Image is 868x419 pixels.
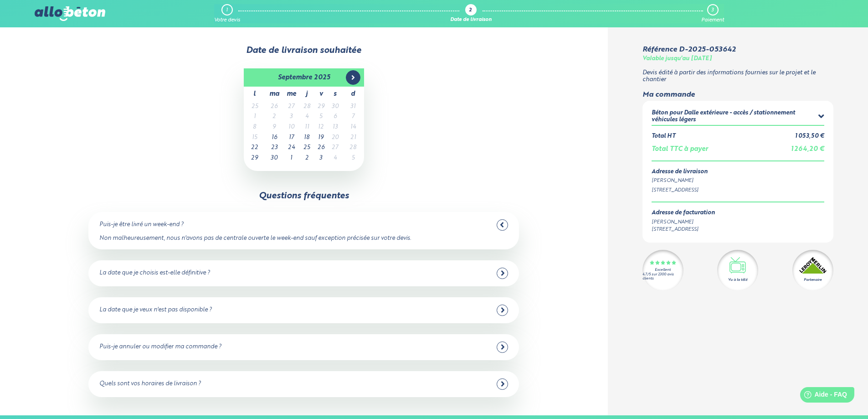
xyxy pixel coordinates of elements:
td: 30 [328,102,342,112]
div: Référence D-2025-053642 [642,46,735,54]
td: 2 [300,153,314,164]
td: 22 [244,143,266,153]
td: 3 [283,112,300,122]
div: Non malheureusement, nous n'avons pas de centrale ouverte le week-end sauf exception précisée sur... [99,235,508,242]
div: [PERSON_NAME] [652,177,824,185]
td: 4 [328,153,342,164]
div: 3 [711,7,714,13]
td: 3 [314,153,328,164]
iframe: Help widget launcher [787,383,858,409]
td: 25 [244,102,266,112]
td: 28 [300,102,314,112]
td: 31 [342,102,364,112]
td: 5 [314,112,328,122]
a: 2 Date de livraison [450,4,492,23]
td: 8 [244,122,266,133]
div: Puis-je annuler ou modifier ma commande ? [99,344,221,351]
td: 26 [314,143,328,153]
td: 20 [328,133,342,143]
td: 18 [300,133,314,143]
div: Adresse de facturation [652,210,715,217]
td: 21 [342,133,364,143]
th: j [300,87,314,102]
div: [STREET_ADDRESS] [652,226,715,233]
td: 10 [283,122,300,133]
th: d [342,87,364,102]
span: 1 264,20 € [791,146,824,152]
th: me [283,87,300,102]
td: 11 [300,122,314,133]
div: 4.7/5 sur 2300 avis clients [642,273,683,281]
div: Ma commande [642,91,833,99]
div: [STREET_ADDRESS] [652,186,824,194]
a: 3 Paiement [701,4,724,23]
img: allobéton [35,6,105,21]
td: 30 [266,153,283,164]
div: Date de livraison [450,17,492,23]
p: Devis édité à partir des informations fournies sur le projet et le chantier [642,70,833,83]
div: Adresse de livraison [652,169,824,176]
div: 1 053,50 € [795,133,824,140]
div: Quels sont vos horaires de livraison ? [99,381,201,388]
div: Vu à la télé [728,277,747,283]
td: 1 [244,112,266,122]
td: 28 [342,143,364,153]
div: Valable jusqu'au [DATE] [642,56,712,62]
td: 27 [283,102,300,112]
div: La date que je choisis est-elle définitive ? [99,270,210,277]
summary: Béton pour Dalle extérieure - accès / stationnement véhicules légers [652,110,824,125]
div: 2 [469,8,472,14]
div: Excellent [655,268,671,272]
th: l [244,87,266,102]
div: Puis-je être livré un week-end ? [99,222,184,228]
div: Béton pour Dalle extérieure - accès / stationnement véhicules légers [652,110,819,123]
td: 14 [342,122,364,133]
td: 2 [266,112,283,122]
th: ma [266,87,283,102]
td: 15 [244,133,266,143]
div: Partenaire [804,277,822,283]
div: La date que je veux n'est pas disponible ? [99,307,212,314]
div: Paiement [701,17,724,23]
div: Total HT [652,133,675,140]
div: Questions fréquentes [259,191,349,201]
td: 26 [266,102,283,112]
th: septembre 2025 [266,68,342,87]
td: 4 [300,112,314,122]
div: Votre devis [214,17,240,23]
td: 13 [328,122,342,133]
div: Total TTC à payer [652,145,708,153]
th: s [328,87,342,102]
a: 1 Votre devis [214,4,240,23]
div: Date de livraison souhaitée [35,46,573,56]
td: 9 [266,122,283,133]
td: 5 [342,153,364,164]
td: 27 [328,143,342,153]
td: 17 [283,133,300,143]
td: 23 [266,143,283,153]
td: 29 [314,102,328,112]
td: 19 [314,133,328,143]
td: 1 [283,153,300,164]
td: 29 [244,153,266,164]
td: 24 [283,143,300,153]
td: 6 [328,112,342,122]
td: 7 [342,112,364,122]
div: [PERSON_NAME] [652,218,715,226]
th: v [314,87,328,102]
td: 16 [266,133,283,143]
td: 25 [300,143,314,153]
td: 12 [314,122,328,133]
div: 1 [226,7,228,13]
